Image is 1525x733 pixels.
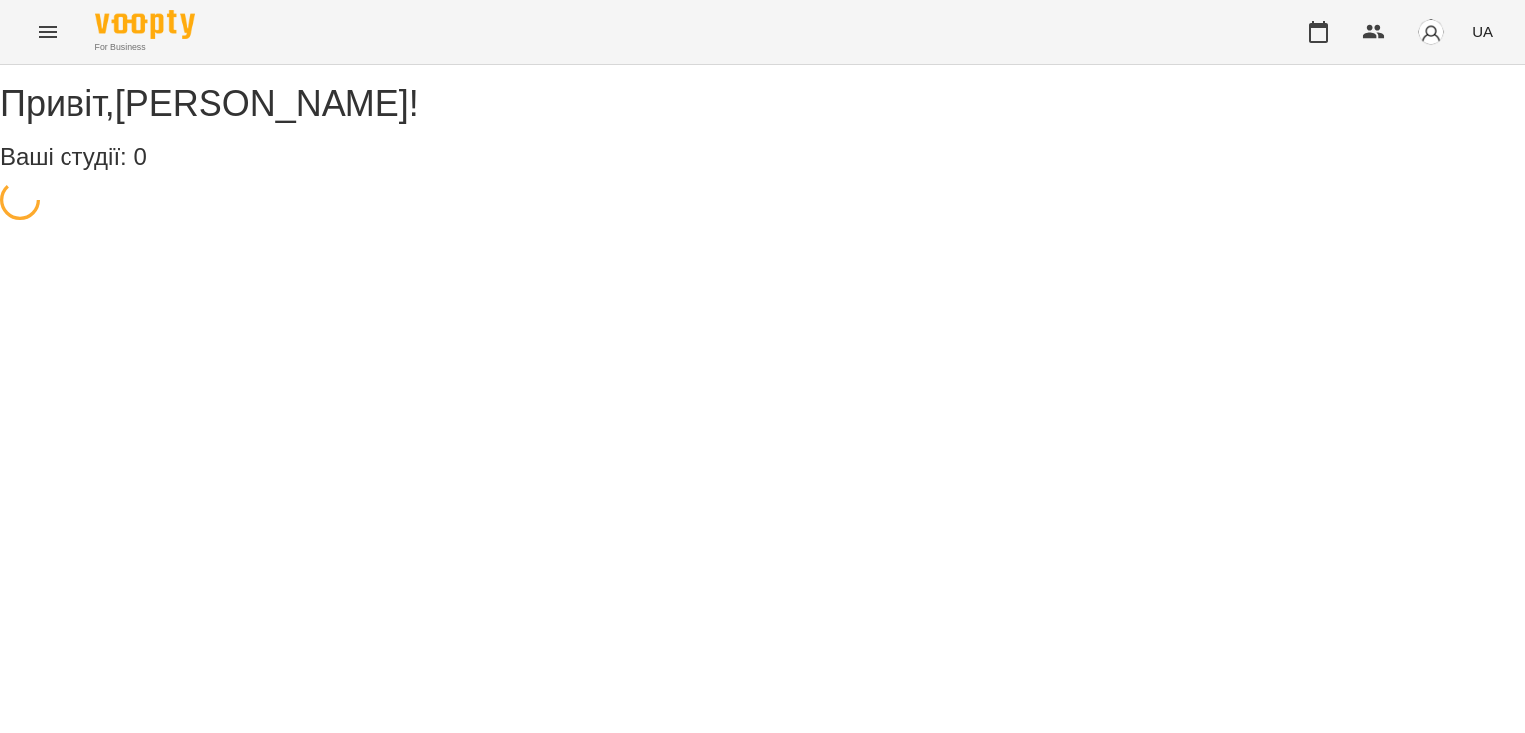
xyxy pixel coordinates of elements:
img: avatar_s.png [1417,18,1445,46]
span: 0 [133,143,146,170]
img: Voopty Logo [95,10,195,39]
button: Menu [24,8,71,56]
button: UA [1464,13,1501,50]
span: UA [1472,21,1493,42]
span: For Business [95,41,195,54]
